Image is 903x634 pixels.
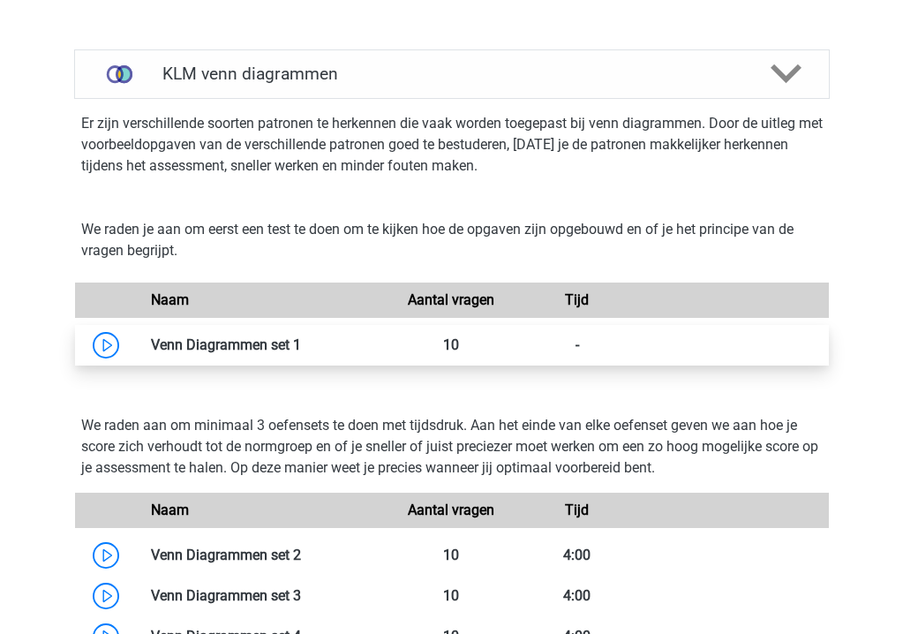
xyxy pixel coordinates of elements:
[138,545,389,566] div: Venn Diagrammen set 2
[138,585,389,607] div: Venn Diagrammen set 3
[138,335,389,356] div: Venn Diagrammen set 1
[162,64,741,84] h4: KLM venn diagrammen
[81,415,823,479] p: We raden aan om minimaal 3 oefensets te doen met tijdsdruk. Aan het einde van elke oefenset geven...
[67,49,837,99] a: venn diagrammen KLM venn diagrammen
[81,113,823,177] p: Er zijn verschillende soorten patronen te herkennen die vaak worden toegepast bij venn diagrammen...
[138,290,389,311] div: Naam
[515,290,640,311] div: Tijd
[515,500,640,521] div: Tijd
[388,290,514,311] div: Aantal vragen
[81,219,823,261] p: We raden je aan om eerst een test te doen om te kijken hoe de opgaven zijn opgebouwd en of je het...
[96,51,142,97] img: venn diagrammen
[138,500,389,521] div: Naam
[388,500,514,521] div: Aantal vragen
